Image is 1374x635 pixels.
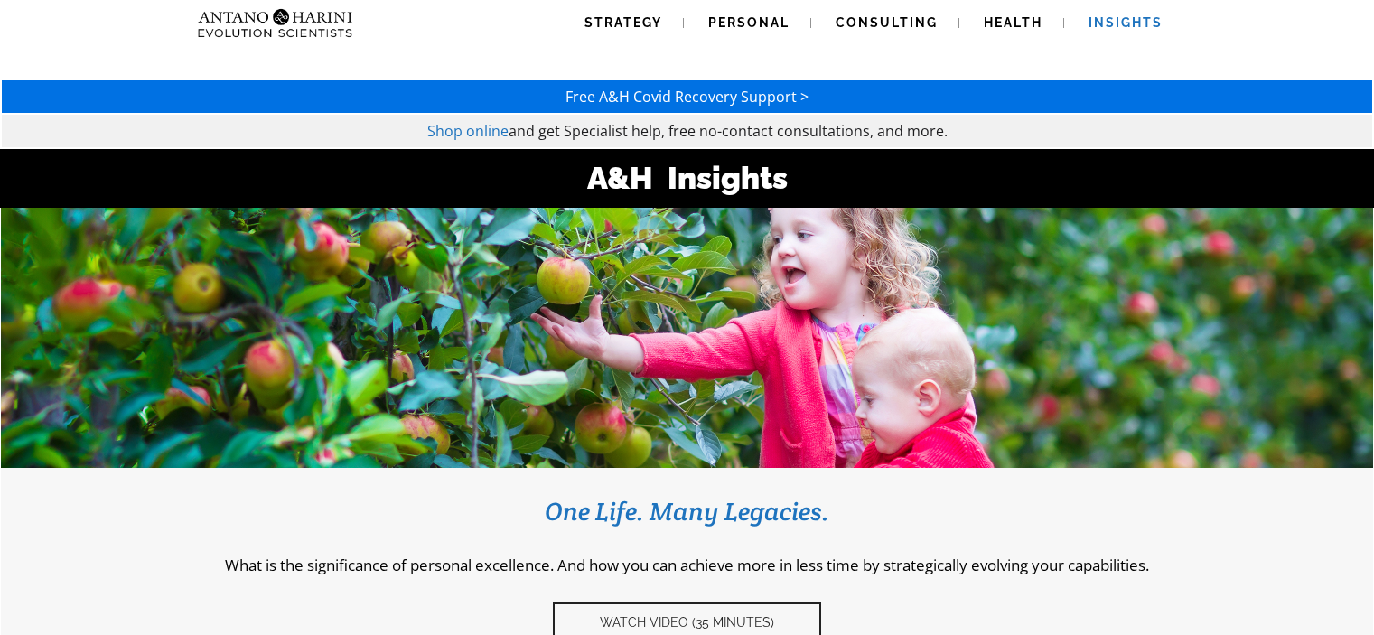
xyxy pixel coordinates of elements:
[600,615,774,630] span: Watch video (35 Minutes)
[984,15,1042,30] span: Health
[28,495,1346,528] h3: One Life. Many Legacies.
[427,121,509,141] a: Shop online
[1089,15,1163,30] span: Insights
[587,160,788,196] strong: A&H Insights
[584,15,662,30] span: Strategy
[836,15,938,30] span: Consulting
[509,121,948,141] span: and get Specialist help, free no-contact consultations, and more.
[565,87,809,107] a: Free A&H Covid Recovery Support >
[28,555,1346,575] p: What is the significance of personal excellence. And how you can achieve more in less time by str...
[708,15,790,30] span: Personal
